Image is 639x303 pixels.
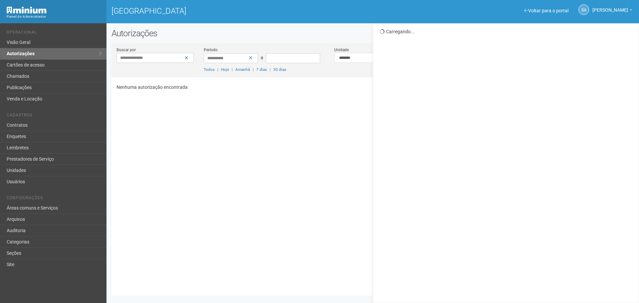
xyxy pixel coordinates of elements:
h2: Autorizações [111,28,634,38]
a: Amanhã [235,67,250,72]
li: Operacional [7,30,102,37]
label: Período [204,47,218,53]
li: Cadastros [7,113,102,120]
h1: [GEOGRAPHIC_DATA] [111,7,368,15]
a: [PERSON_NAME] [592,8,632,14]
a: Voltar para o portal [524,8,568,13]
label: Unidade [334,47,349,53]
a: Hoje [221,67,229,72]
img: Minium [7,7,47,14]
span: | [253,67,254,72]
a: Todos [204,67,215,72]
span: | [217,67,218,72]
a: 30 dias [273,67,286,72]
div: Painel do Administrador [7,14,102,20]
p: Nenhuma autorização encontrada [116,84,629,90]
span: | [270,67,271,72]
a: 7 dias [256,67,267,72]
label: Buscar por [116,47,136,53]
div: Carregando... [380,29,634,35]
span: | [232,67,233,72]
span: a [261,55,263,60]
span: Silvio Anjos [592,1,628,13]
a: SA [578,4,589,15]
li: Configurações [7,196,102,203]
